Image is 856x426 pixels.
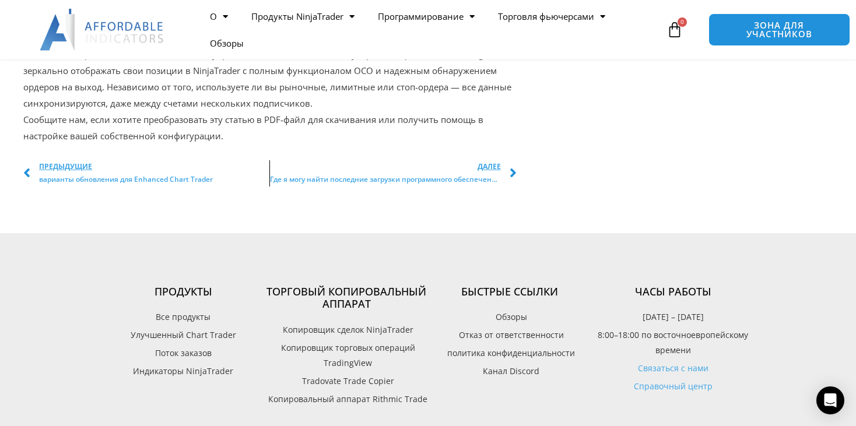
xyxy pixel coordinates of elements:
font: Все продукты [156,311,211,322]
a: Копировальный аппарат Rithmic Trade [265,392,428,407]
a: О [198,3,240,30]
font: 0 [680,17,684,26]
a: Поток заказов [101,346,265,361]
a: Программирование [366,3,486,30]
font: [DATE] – [DATE] [643,311,704,322]
font: Быстрые ссылки [461,284,558,298]
font: Копировщик сделок NinjaTrader [283,324,413,335]
a: Копировщик сделок NinjaTrader [265,322,428,337]
font: Зона для участников [746,19,812,40]
font: Продукты [155,284,212,298]
font: Отказ от ответственности [459,329,564,340]
img: LogoAI | Доступные индикаторы – NinjaTrader [40,9,165,51]
font: Улучшенный Chart Trader [131,329,236,340]
nav: Меню [198,3,664,57]
a: Tradovate Trade Copier [265,374,428,389]
font: Копировщик торговых операций TradingView [281,342,415,368]
a: ДалееГде я могу найти последние загрузки программного обеспечения NinjaTrader? [270,160,516,186]
font: Программирование [378,10,464,22]
div: Открытый Интерком Мессенджер [816,386,844,414]
a: политика конфиденциальности [428,346,591,361]
a: 0 [649,13,700,47]
font: Tradovate Trade Copier [302,375,394,386]
a: Зона для участников [708,13,850,46]
div: Навигация по записям [23,160,517,186]
font: 8:00–18:00 по восточноевропейскому времени [598,329,748,355]
font: варианты обновления для Enhanced Chart Trader [39,174,213,184]
font: О [210,10,217,22]
a: Справочный центр [634,381,713,392]
a: Торговля фьючерсами [486,3,617,30]
a: Обзоры [428,309,591,325]
a: Индикаторы NinjaTrader [101,364,265,379]
font: Сообщите нам, если хотите преобразовать эту статью в PDF-файл для скачивания или получить помощь ... [23,114,483,142]
font: С нашим копировщиком сделок и панелью управления счетами вы можете уверенно торговать на TradingV... [23,48,511,109]
a: Копировщик торговых операций TradingView [265,340,428,371]
a: Обзоры [198,30,255,57]
a: Все продукты [101,309,265,325]
a: Канал Discord [428,364,591,379]
a: Предыдущиеварианты обновления для Enhanced Chart Trader [23,160,269,186]
a: Продукты NinjaTrader [240,3,366,30]
font: Далее [478,161,501,171]
a: Отказ от ответственности [428,328,591,343]
font: Индикаторы NinjaTrader [133,365,233,376]
font: Где я могу найти последние загрузки программного обеспечения NinjaTrader? [270,174,545,184]
a: Улучшенный Chart Trader [101,328,265,343]
font: Продукты NinjaTrader [251,10,343,22]
font: Предыдущие [39,161,92,171]
font: Обзоры [210,37,244,49]
font: Копировальный аппарат Rithmic Trade [268,393,427,404]
a: Связаться с нами [638,362,708,374]
font: Торговый копировальный аппарат [266,284,426,311]
font: Поток заказов [155,347,212,358]
font: Обзоры [496,311,527,322]
font: политика конфиденциальности [447,347,575,358]
font: Канал Discord [483,365,539,376]
font: Торговля фьючерсами [498,10,594,22]
font: Часы работы [635,284,711,298]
